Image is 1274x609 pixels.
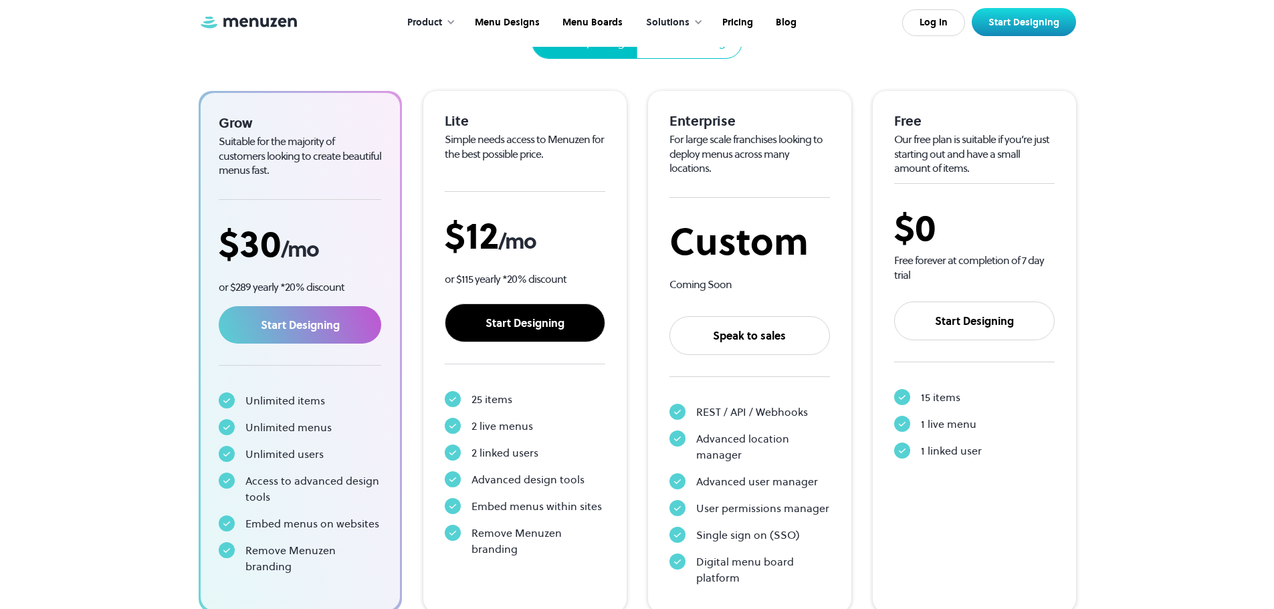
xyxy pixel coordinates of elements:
span: /mo [498,227,536,256]
div: 25 items [471,391,512,407]
a: Log In [902,9,965,36]
a: Start Designing [445,303,605,342]
div: Advanced location manager [696,431,830,463]
div: $ [445,213,605,258]
div: Unlimited users [245,446,324,462]
div: Advanced user manager [696,473,818,489]
div: Embed menus on websites [245,515,379,531]
a: Speak to sales [669,316,830,355]
div: Simple needs access to Menuzen for the best possible price. [445,132,605,161]
div: Advanced design tools [471,471,585,487]
span: 12 [465,210,498,261]
div: $ [219,221,382,266]
div: User permissions manager [696,500,829,516]
div: Free forever at completion of 7 day trial [894,253,1055,282]
div: $0 [894,205,1055,250]
div: Coming Soon [669,277,830,292]
div: 2 linked users [471,445,538,461]
div: 1 live menu [921,416,976,432]
a: Start Designing [219,306,382,344]
p: or $115 yearly *20% discount [445,271,605,287]
div: Remove Menuzen branding [245,542,382,574]
div: Access to advanced design tools [245,473,382,505]
div: Suitable for the majority of customers looking to create beautiful menus fast. [219,134,382,178]
div: Digital menu board platform [696,554,830,586]
div: Solutions [633,2,710,43]
div: REST / API / Webhooks [696,404,808,420]
p: or $289 yearly *20% discount [219,279,382,295]
div: Unlimited menus [245,419,332,435]
div: Product [394,2,462,43]
div: Grow [219,114,382,132]
div: Product [407,15,442,30]
a: Menu Boards [550,2,633,43]
div: Our free plan is suitable if you’re just starting out and have a small amount of items. [894,132,1055,176]
div: 2 live menus [471,418,533,434]
div: Embed menus within sites [471,498,602,514]
div: Solutions [646,15,689,30]
div: Free [894,112,1055,130]
a: Blog [763,2,807,43]
div: Single sign on (SSO) [696,527,800,543]
div: Lite [445,112,605,130]
div: 15 items [921,389,960,405]
div: 1 linked user [921,443,982,459]
div: For large scale franchises looking to deploy menus across many locations. [669,132,830,176]
span: /mo [281,235,318,264]
div: Unlimited items [245,392,325,408]
div: Enterprise [669,112,830,130]
a: Menu Designs [462,2,550,43]
div: Custom [669,219,830,264]
span: 30 [239,218,281,269]
a: Start Designing [894,301,1055,340]
a: Pricing [710,2,763,43]
a: Start Designing [972,8,1076,36]
div: Remove Menuzen branding [471,525,605,557]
